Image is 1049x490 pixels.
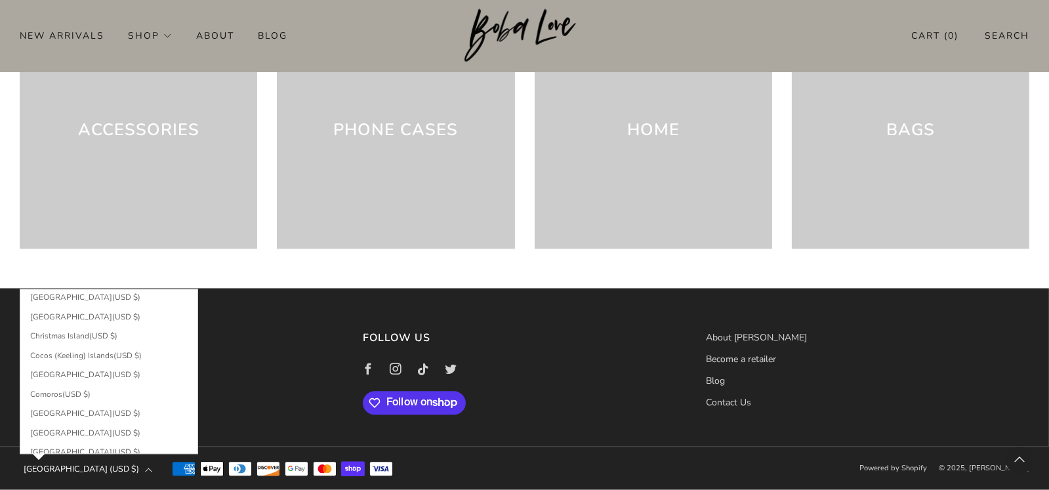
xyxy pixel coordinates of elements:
[464,9,585,63] a: Boba Love
[62,389,91,399] span: (USD $)
[464,9,585,62] img: Boba Love
[30,309,140,326] span: [GEOGRAPHIC_DATA]
[22,346,195,366] a: Cocos (Keeling) Islands(USD $)
[30,348,142,365] span: Cocos (Keeling) Islands
[706,353,776,365] a: Become a retailer
[30,386,91,403] span: Comoros
[706,375,725,387] a: Blog
[911,25,958,47] a: Cart
[277,11,514,249] a: iPhone 16 Pro Max Deconstructed Boba iPhone Case (Black) Phone cases
[112,312,140,322] span: (USD $)
[196,25,234,46] a: About
[706,331,807,344] a: About [PERSON_NAME]
[30,328,117,345] span: Christmas Island
[113,350,142,361] span: (USD $)
[1006,447,1033,474] back-to-top-button: Back to top
[22,385,195,405] a: Comoros(USD $)
[22,288,195,308] a: [GEOGRAPHIC_DATA](USD $)
[333,117,458,143] h3: Phone cases
[948,30,955,42] items-count: 0
[535,11,772,249] a: Snacks in Taiwan Throw Blanket (Midnight) Home
[112,369,140,380] span: (USD $)
[706,396,751,409] a: Contact Us
[886,117,935,143] h3: Bags
[20,25,104,46] a: New Arrivals
[30,444,140,461] span: [GEOGRAPHIC_DATA]
[30,367,140,384] span: [GEOGRAPHIC_DATA]
[112,408,140,419] span: (USD $)
[112,428,140,438] span: (USD $)
[792,11,1029,249] a: Soft Cream Cups Tote Bag Bags
[30,289,140,306] span: [GEOGRAPHIC_DATA]
[30,425,140,442] span: [GEOGRAPHIC_DATA]
[128,25,173,46] a: Shop
[22,443,195,462] a: [GEOGRAPHIC_DATA](USD $)
[22,404,195,424] a: [GEOGRAPHIC_DATA](USD $)
[78,117,199,143] h3: Accessories
[22,308,195,327] a: [GEOGRAPHIC_DATA](USD $)
[859,463,927,473] a: Powered by Shopify
[89,331,117,341] span: (USD $)
[363,328,686,348] h3: Follow us
[20,455,156,483] button: [GEOGRAPHIC_DATA] (USD $)
[258,25,287,46] a: Blog
[985,25,1029,47] a: Search
[627,117,680,143] h3: Home
[939,463,1029,473] span: © 2025, [PERSON_NAME]
[20,11,257,249] a: Holographic Boba Trio Stickers (4 Pack) Accessories
[22,327,195,346] a: Christmas Island(USD $)
[22,365,195,385] a: [GEOGRAPHIC_DATA](USD $)
[112,292,140,302] span: (USD $)
[30,405,140,422] span: [GEOGRAPHIC_DATA]
[22,424,195,443] a: [GEOGRAPHIC_DATA](USD $)
[112,447,140,457] span: (USD $)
